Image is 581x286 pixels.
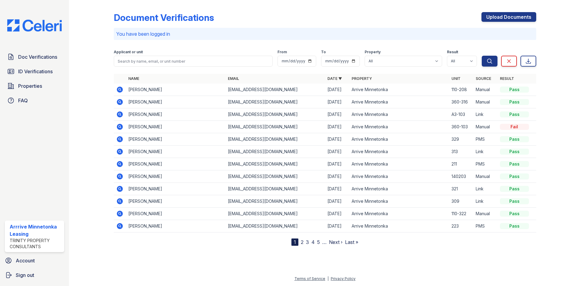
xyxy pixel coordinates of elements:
span: Doc Verifications [18,53,57,61]
td: [DATE] [325,133,349,146]
span: ID Verifications [18,68,53,75]
td: A3-103 [449,108,473,121]
td: Manual [473,96,497,108]
div: Arrrive Minnetonka Leasing [10,223,62,238]
a: 4 [311,239,315,245]
div: 1 [291,238,298,246]
td: [EMAIL_ADDRESS][DOMAIN_NAME] [225,96,325,108]
td: [EMAIL_ADDRESS][DOMAIN_NAME] [225,108,325,121]
td: Arrive Minnetonka [349,220,449,232]
input: Search by name, email, or unit number [114,56,273,67]
td: 329 [449,133,473,146]
a: 5 [317,239,320,245]
td: [PERSON_NAME] [126,208,225,220]
td: [DATE] [325,146,349,158]
td: Arrive Minnetonka [349,84,449,96]
td: [DATE] [325,84,349,96]
a: Last » [345,239,358,245]
div: Pass [500,161,529,167]
div: Pass [500,111,529,117]
td: [EMAIL_ADDRESS][DOMAIN_NAME] [225,220,325,232]
a: Result [500,76,514,81]
td: [PERSON_NAME] [126,158,225,170]
td: [EMAIL_ADDRESS][DOMAIN_NAME] [225,84,325,96]
div: Pass [500,211,529,217]
td: Arrive Minnetonka [349,121,449,133]
td: [DATE] [325,220,349,232]
td: [EMAIL_ADDRESS][DOMAIN_NAME] [225,183,325,195]
td: [EMAIL_ADDRESS][DOMAIN_NAME] [225,195,325,208]
div: Document Verifications [114,12,214,23]
td: [PERSON_NAME] [126,84,225,96]
a: Terms of Service [294,276,325,281]
a: Sign out [2,269,67,281]
a: Unit [451,76,461,81]
td: [EMAIL_ADDRESS][DOMAIN_NAME] [225,146,325,158]
a: 3 [306,239,309,245]
label: To [321,50,326,54]
td: 110-322 [449,208,473,220]
div: Pass [500,223,529,229]
a: Properties [5,80,64,92]
td: 223 [449,220,473,232]
td: 360-103 [449,121,473,133]
p: You have been logged in [116,30,534,38]
a: Upload Documents [481,12,536,22]
td: Arrive Minnetonka [349,108,449,121]
td: [PERSON_NAME] [126,96,225,108]
td: 211 [449,158,473,170]
label: From [277,50,287,54]
td: 321 [449,183,473,195]
a: FAQ [5,94,64,107]
label: Property [365,50,381,54]
a: Next › [329,239,343,245]
td: Link [473,146,497,158]
td: [EMAIL_ADDRESS][DOMAIN_NAME] [225,121,325,133]
td: Arrive Minnetonka [349,133,449,146]
td: PMS [473,220,497,232]
a: Doc Verifications [5,51,64,63]
td: [PERSON_NAME] [126,170,225,183]
td: [EMAIL_ADDRESS][DOMAIN_NAME] [225,133,325,146]
td: Arrive Minnetonka [349,195,449,208]
a: Account [2,255,67,267]
td: [PERSON_NAME] [126,133,225,146]
td: [PERSON_NAME] [126,220,225,232]
td: Arrive Minnetonka [349,208,449,220]
td: Manual [473,170,497,183]
div: Pass [500,173,529,179]
label: Applicant or unit [114,50,143,54]
td: 309 [449,195,473,208]
td: Link [473,183,497,195]
td: Arrive Minnetonka [349,146,449,158]
td: [PERSON_NAME] [126,121,225,133]
td: [DATE] [325,96,349,108]
a: Property [352,76,372,81]
td: [PERSON_NAME] [126,108,225,121]
td: [DATE] [325,183,349,195]
td: Manual [473,208,497,220]
div: Fail [500,124,529,130]
td: Link [473,195,497,208]
a: Email [228,76,239,81]
td: Manual [473,84,497,96]
span: Account [16,257,35,264]
td: PMS [473,133,497,146]
div: Pass [500,186,529,192]
td: Arrive Minnetonka [349,183,449,195]
td: Link [473,108,497,121]
span: Sign out [16,271,34,279]
a: 2 [301,239,304,245]
td: 110-208 [449,84,473,96]
td: PMS [473,158,497,170]
td: Arrive Minnetonka [349,158,449,170]
div: Pass [500,87,529,93]
td: 140203 [449,170,473,183]
td: [DATE] [325,108,349,121]
div: Trinity Property Consultants [10,238,62,250]
div: | [327,276,329,281]
div: Pass [500,99,529,105]
a: Source [476,76,491,81]
td: [EMAIL_ADDRESS][DOMAIN_NAME] [225,158,325,170]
